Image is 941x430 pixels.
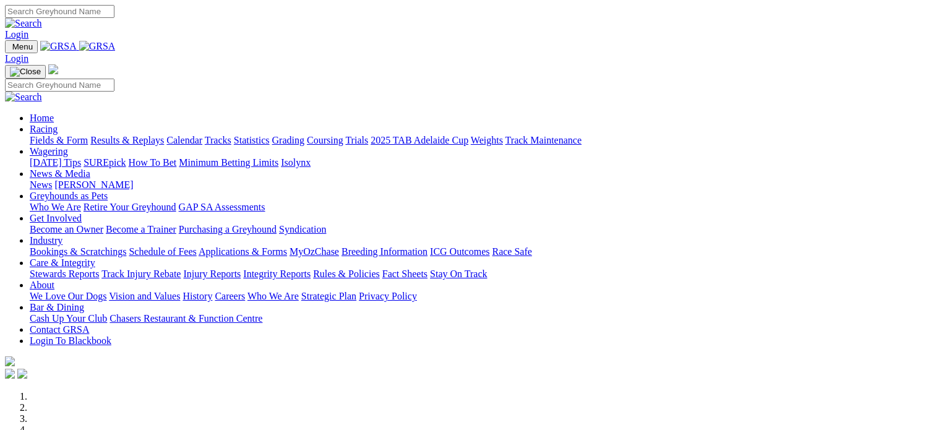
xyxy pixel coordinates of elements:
a: Contact GRSA [30,324,89,335]
a: Fields & Form [30,135,88,145]
a: ICG Outcomes [430,246,489,257]
a: Stewards Reports [30,269,99,279]
a: Syndication [279,224,326,234]
a: Injury Reports [183,269,241,279]
div: Greyhounds as Pets [30,202,936,213]
img: logo-grsa-white.png [5,356,15,366]
a: MyOzChase [290,246,339,257]
img: Search [5,18,42,29]
a: Track Injury Rebate [101,269,181,279]
div: Racing [30,135,936,146]
img: Close [10,67,41,77]
a: Breeding Information [342,246,428,257]
a: Track Maintenance [505,135,582,145]
a: Tracks [205,135,231,145]
a: Minimum Betting Limits [179,157,278,168]
a: Careers [215,291,245,301]
a: Privacy Policy [359,291,417,301]
a: Calendar [166,135,202,145]
div: Bar & Dining [30,313,936,324]
a: Statistics [234,135,270,145]
a: Grading [272,135,304,145]
span: Menu [12,42,33,51]
input: Search [5,79,114,92]
a: 2025 TAB Adelaide Cup [371,135,468,145]
div: Get Involved [30,224,936,235]
a: Fact Sheets [382,269,428,279]
img: twitter.svg [17,369,27,379]
a: Industry [30,235,62,246]
a: Isolynx [281,157,311,168]
a: News [30,179,52,190]
a: Retire Your Greyhound [84,202,176,212]
a: Chasers Restaurant & Function Centre [110,313,262,324]
a: Who We Are [30,202,81,212]
a: Trials [345,135,368,145]
a: Racing [30,124,58,134]
a: Rules & Policies [313,269,380,279]
a: How To Bet [129,157,177,168]
a: Wagering [30,146,68,157]
div: Care & Integrity [30,269,936,280]
button: Toggle navigation [5,65,46,79]
a: Home [30,113,54,123]
img: Search [5,92,42,103]
a: We Love Our Dogs [30,291,106,301]
a: Login To Blackbook [30,335,111,346]
a: Bar & Dining [30,302,84,312]
a: Bookings & Scratchings [30,246,126,257]
a: [DATE] Tips [30,157,81,168]
div: Wagering [30,157,936,168]
a: History [183,291,212,301]
a: SUREpick [84,157,126,168]
a: Become an Owner [30,224,103,234]
a: GAP SA Assessments [179,202,265,212]
img: GRSA [40,41,77,52]
a: Login [5,53,28,64]
a: Cash Up Your Club [30,313,107,324]
a: Get Involved [30,213,82,223]
a: Vision and Values [109,291,180,301]
button: Toggle navigation [5,40,38,53]
a: Become a Trainer [106,224,176,234]
a: Applications & Forms [199,246,287,257]
a: Purchasing a Greyhound [179,224,277,234]
a: Results & Replays [90,135,164,145]
img: facebook.svg [5,369,15,379]
a: Strategic Plan [301,291,356,301]
a: Schedule of Fees [129,246,196,257]
a: Coursing [307,135,343,145]
div: Industry [30,246,936,257]
a: Weights [471,135,503,145]
a: Race Safe [492,246,531,257]
a: Integrity Reports [243,269,311,279]
input: Search [5,5,114,18]
a: Login [5,29,28,40]
a: Greyhounds as Pets [30,191,108,201]
a: [PERSON_NAME] [54,179,133,190]
div: News & Media [30,179,936,191]
a: About [30,280,54,290]
a: Who We Are [247,291,299,301]
a: News & Media [30,168,90,179]
div: About [30,291,936,302]
a: Stay On Track [430,269,487,279]
img: GRSA [79,41,116,52]
a: Care & Integrity [30,257,95,268]
img: logo-grsa-white.png [48,64,58,74]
